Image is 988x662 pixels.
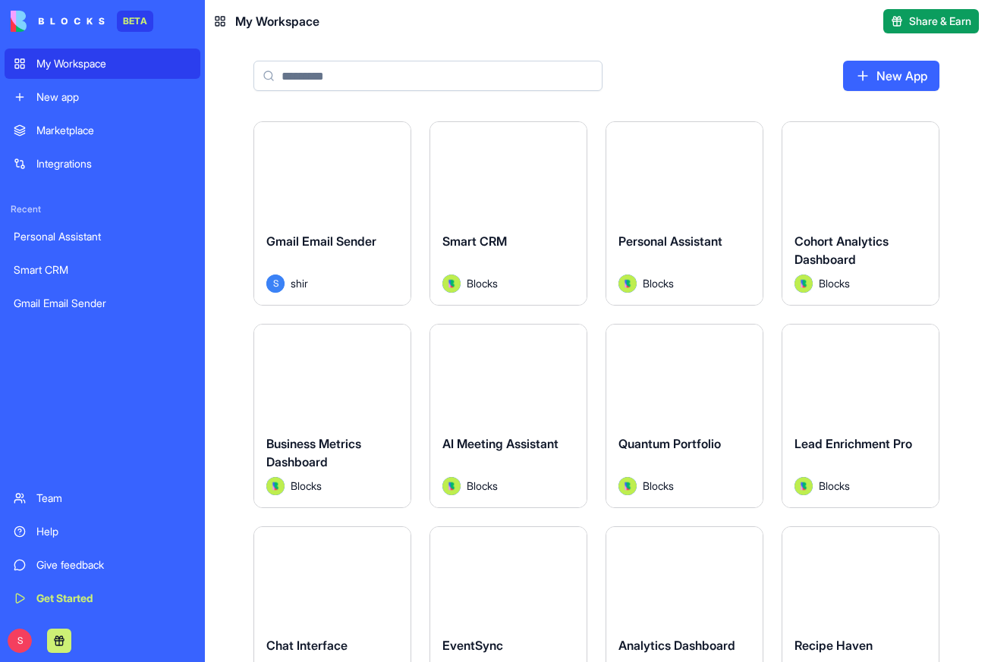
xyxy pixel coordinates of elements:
div: Smart CRM [14,262,191,278]
a: Team [5,483,200,513]
a: Lead Enrichment ProAvatarBlocks [782,324,939,508]
span: Cohort Analytics Dashboard [794,234,889,267]
a: Quantum PortfolioAvatarBlocks [606,324,763,508]
img: Avatar [618,477,637,495]
div: Team [36,491,191,506]
div: Personal Assistant [14,229,191,244]
span: EventSync [442,638,503,653]
div: Integrations [36,156,191,171]
span: Recent [5,203,200,215]
a: My Workspace [5,49,200,79]
span: Recipe Haven [794,638,873,653]
a: New App [843,61,939,91]
span: shir [291,275,308,291]
a: BETA [11,11,153,32]
span: Quantum Portfolio [618,436,721,451]
span: Smart CRM [442,234,507,249]
span: Lead Enrichment Pro [794,436,912,451]
a: Smart CRM [5,255,200,285]
span: Blocks [291,478,322,494]
img: Avatar [794,275,813,293]
a: Business Metrics DashboardAvatarBlocks [253,324,411,508]
span: Blocks [819,478,850,494]
img: Avatar [794,477,813,495]
span: S [266,275,285,293]
a: Cohort Analytics DashboardAvatarBlocks [782,121,939,306]
img: Avatar [442,275,461,293]
span: Personal Assistant [618,234,722,249]
a: Personal Assistant [5,221,200,252]
div: Get Started [36,591,191,606]
span: Analytics Dashboard [618,638,735,653]
span: AI Meeting Assistant [442,436,559,451]
img: Avatar [442,477,461,495]
div: My Workspace [36,56,191,71]
div: Gmail Email Sender [14,296,191,311]
span: My Workspace [235,12,319,30]
a: Gmail Email Sender [5,288,200,318]
div: BETA [117,11,153,32]
a: Personal AssistantAvatarBlocks [606,121,763,306]
div: Give feedback [36,557,191,573]
span: Blocks [467,275,498,291]
button: Share & Earn [883,9,979,33]
a: New app [5,82,200,112]
span: S [8,629,32,653]
a: Give feedback [5,550,200,580]
img: Avatar [618,275,637,293]
span: Chat Interface [266,638,348,653]
a: Integrations [5,149,200,179]
span: Blocks [643,275,674,291]
div: New app [36,89,191,105]
a: Smart CRMAvatarBlocks [429,121,587,306]
span: Share & Earn [909,14,971,29]
div: Help [36,524,191,539]
span: Business Metrics Dashboard [266,436,361,469]
img: Avatar [266,477,285,495]
span: Blocks [467,478,498,494]
a: Gmail Email SenderSshir [253,121,411,306]
img: logo [11,11,105,32]
a: AI Meeting AssistantAvatarBlocks [429,324,587,508]
a: Help [5,516,200,547]
span: Blocks [819,275,850,291]
span: Blocks [643,478,674,494]
a: Get Started [5,583,200,613]
span: Gmail Email Sender [266,234,376,249]
a: Marketplace [5,115,200,146]
div: Marketplace [36,123,191,138]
